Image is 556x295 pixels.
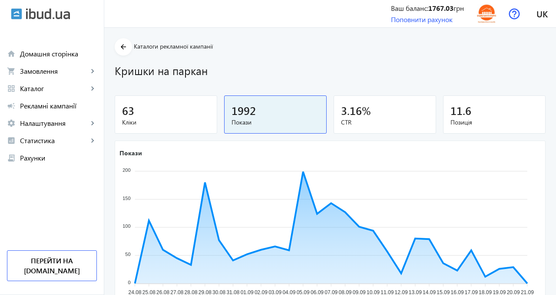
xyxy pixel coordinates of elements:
tspan: 100 [122,224,130,229]
span: Рахунки [20,154,97,162]
span: 11.6 [450,103,471,118]
span: Каталоги рекламної кампанії [134,42,213,50]
mat-icon: receipt_long [7,154,16,162]
mat-icon: arrow_back [118,42,129,52]
span: Кліки [122,118,210,127]
a: Перейти на [DOMAIN_NAME] [7,250,97,281]
tspan: 200 [122,167,130,173]
span: Рекламні кампанії [20,102,97,110]
mat-icon: campaign [7,102,16,110]
mat-icon: keyboard_arrow_right [88,119,97,128]
tspan: 50 [125,252,130,257]
div: Ваш баланс: грн [391,3,464,13]
h1: Кришки на паркан [115,63,546,78]
span: 63 [122,103,134,118]
mat-icon: keyboard_arrow_right [88,67,97,75]
img: 8219689703a5d954e1861973451557-c6f9421391.jpg [477,4,496,23]
mat-icon: settings [7,119,16,128]
span: Каталог [20,84,88,93]
text: Покази [119,149,142,157]
img: ibud.svg [11,8,22,20]
img: help.svg [509,8,520,20]
tspan: 150 [122,196,130,201]
span: Замовлення [20,67,88,75]
mat-icon: keyboard_arrow_right [88,84,97,93]
mat-icon: keyboard_arrow_right [88,136,97,145]
span: uk [536,8,548,19]
mat-icon: home [7,49,16,58]
span: Статистика [20,136,88,145]
span: CTR [341,118,429,127]
mat-icon: shopping_cart [7,67,16,75]
span: Домашня сторінка [20,49,97,58]
mat-icon: grid_view [7,84,16,93]
span: Налаштування [20,119,88,128]
span: % [362,103,371,118]
span: Покази [232,118,319,127]
a: Поповнити рахунок [391,15,453,24]
span: Позиція [450,118,538,127]
span: 1992 [232,103,256,118]
mat-icon: analytics [7,136,16,145]
span: 3.16 [341,103,362,118]
b: 1767.03 [428,3,453,13]
tspan: 0 [128,280,130,285]
img: ibud_text.svg [26,8,70,20]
